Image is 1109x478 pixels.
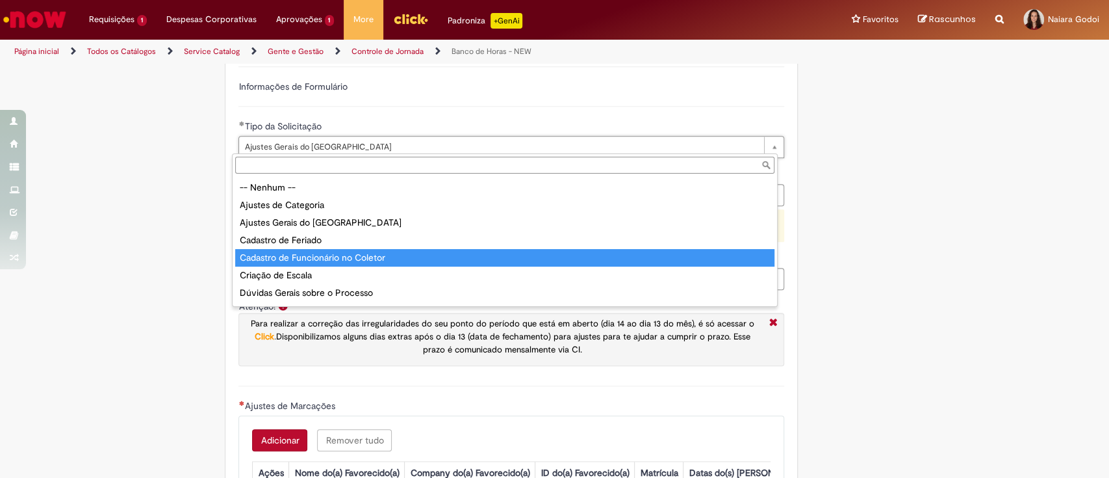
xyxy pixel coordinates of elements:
ul: Tipo da Solicitação [233,176,777,306]
div: Ajustes Gerais do [GEOGRAPHIC_DATA] [235,214,774,232]
div: Ponto Web/Mobile [235,302,774,319]
div: -- Nenhum -- [235,179,774,196]
div: Cadastro de Feriado [235,232,774,249]
div: Ajustes de Categoria [235,196,774,214]
div: Cadastro de Funcionário no Coletor [235,249,774,267]
div: Dúvidas Gerais sobre o Processo [235,284,774,302]
div: Criação de Escala [235,267,774,284]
